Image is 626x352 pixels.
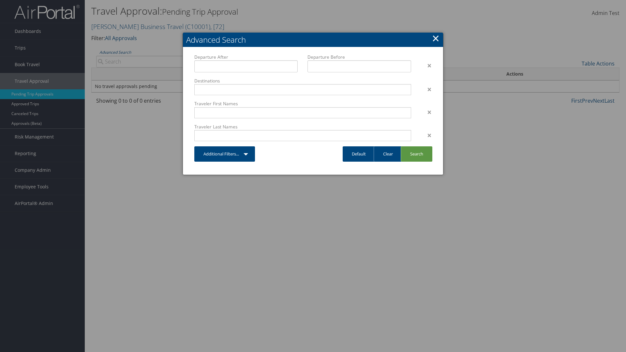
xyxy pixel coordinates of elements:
[416,108,437,116] div: ×
[194,54,298,60] label: Departure After
[194,78,411,84] label: Destinations
[416,62,437,69] div: ×
[343,146,375,162] a: Default
[307,54,411,60] label: Departure Before
[183,33,443,47] h2: Advanced Search
[416,131,437,139] div: ×
[374,146,402,162] a: Clear
[194,100,411,107] label: Traveler First Names
[432,32,440,45] a: Close
[194,146,255,162] a: Additional Filters...
[194,124,411,130] label: Traveler Last Names
[416,85,437,93] div: ×
[401,146,432,162] a: Search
